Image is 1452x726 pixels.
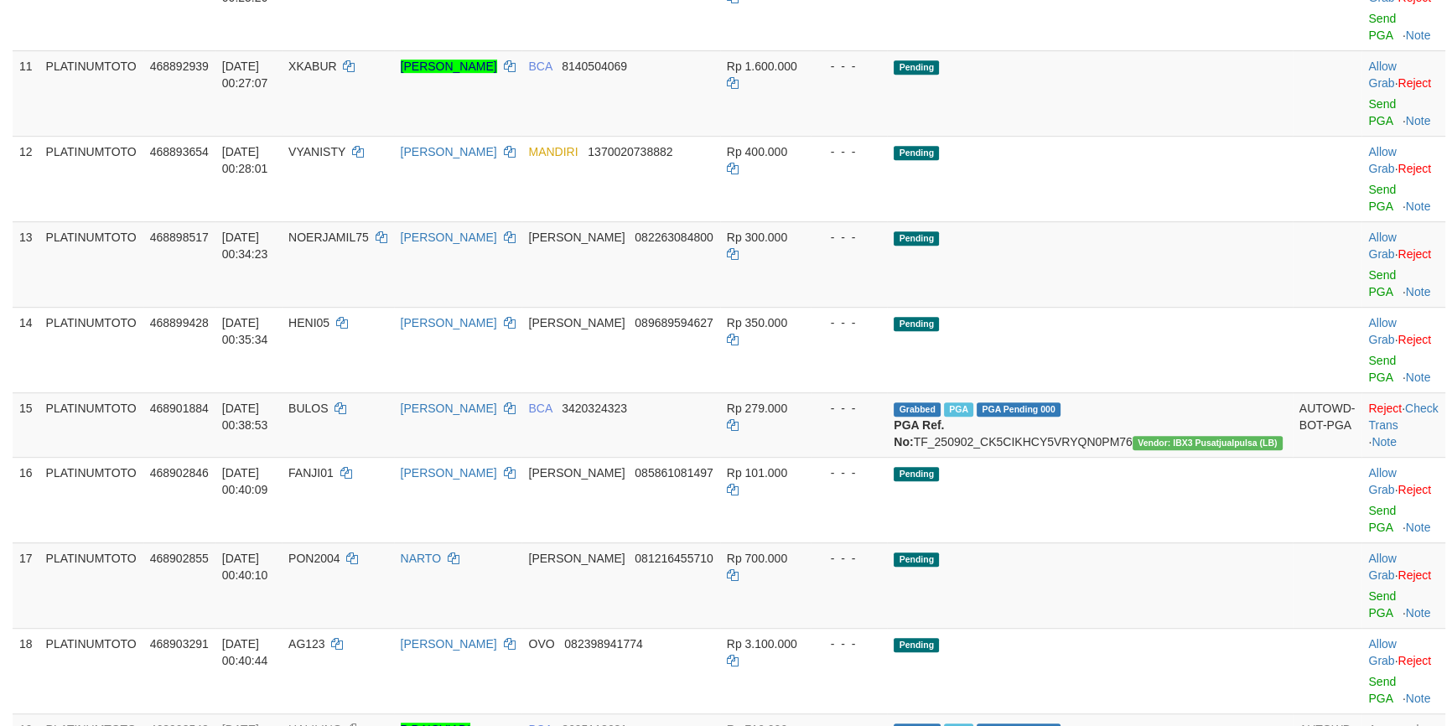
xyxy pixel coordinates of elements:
span: Copy 082398941774 to clipboard [564,637,642,651]
span: Copy 085861081497 to clipboard [635,466,713,480]
span: · [1368,231,1398,261]
span: BULOS [288,402,328,415]
span: · [1368,316,1398,346]
span: · [1368,466,1398,496]
a: Note [1372,435,1397,449]
span: [PERSON_NAME] [528,466,625,480]
a: Allow Grab [1368,231,1396,261]
a: [PERSON_NAME] [401,402,497,415]
td: TF_250902_CK5CIKHCY5VRYQN0PM76 [887,392,1292,457]
a: Send PGA [1368,589,1396,620]
span: [DATE] 00:38:53 [222,402,268,432]
a: Allow Grab [1368,60,1396,90]
a: Reject [1398,247,1431,261]
a: Send PGA [1368,675,1396,705]
span: Rp 300.000 [727,231,787,244]
td: AUTOWD-BOT-PGA [1293,392,1362,457]
a: Reject [1398,162,1431,175]
span: OVO [528,637,554,651]
a: Note [1406,521,1431,534]
a: [PERSON_NAME] [401,145,497,158]
span: Rp 700.000 [727,552,787,565]
span: FANJI01 [288,466,334,480]
span: MANDIRI [528,145,578,158]
a: Allow Grab [1368,637,1396,667]
td: 17 [13,542,39,628]
span: PON2004 [288,552,340,565]
span: Copy 081216455710 to clipboard [635,552,713,565]
a: Allow Grab [1368,316,1396,346]
span: Grabbed [894,402,941,417]
div: - - - [817,400,881,417]
a: Note [1406,371,1431,384]
a: Check Trans [1368,402,1438,432]
span: BCA [528,60,552,73]
span: Copy 1370020738882 to clipboard [588,145,672,158]
span: Rp 350.000 [727,316,787,329]
a: Reject [1398,483,1431,496]
td: 11 [13,50,39,136]
a: Send PGA [1368,97,1396,127]
span: Pending [894,467,939,481]
span: Rp 279.000 [727,402,787,415]
span: 468899428 [150,316,209,329]
div: - - - [817,464,881,481]
span: · [1368,637,1398,667]
td: PLATINUMTOTO [39,392,143,457]
a: Send PGA [1368,183,1396,213]
a: Note [1406,285,1431,298]
td: PLATINUMTOTO [39,136,143,221]
span: AG123 [288,637,325,651]
a: Send PGA [1368,504,1396,534]
td: 16 [13,457,39,542]
span: 468893654 [150,145,209,158]
a: Note [1406,606,1431,620]
span: Pending [894,317,939,331]
a: Note [1406,114,1431,127]
td: · [1361,307,1444,392]
td: · [1361,457,1444,542]
span: Copy 082263084800 to clipboard [635,231,713,244]
a: Reject [1368,402,1402,415]
div: - - - [817,143,881,160]
span: Pending [894,60,939,75]
a: Note [1406,29,1431,42]
td: 12 [13,136,39,221]
div: - - - [817,550,881,567]
a: Note [1406,200,1431,213]
span: [PERSON_NAME] [528,316,625,329]
span: Rp 101.000 [727,466,787,480]
span: Rp 1.600.000 [727,60,797,73]
span: 468901884 [150,402,209,415]
td: · [1361,136,1444,221]
a: Allow Grab [1368,552,1396,582]
div: - - - [817,58,881,75]
td: PLATINUMTOTO [39,542,143,628]
a: [PERSON_NAME] [401,466,497,480]
span: PGA Pending [977,402,1060,417]
span: 468902855 [150,552,209,565]
a: Send PGA [1368,354,1396,384]
span: · [1368,552,1398,582]
td: PLATINUMTOTO [39,307,143,392]
span: NOERJAMIL75 [288,231,369,244]
span: · [1368,145,1398,175]
span: Copy 089689594627 to clipboard [635,316,713,329]
a: [PERSON_NAME] [401,60,497,73]
td: PLATINUMTOTO [39,457,143,542]
span: 468898517 [150,231,209,244]
a: Send PGA [1368,12,1396,42]
span: XKABUR [288,60,337,73]
a: [PERSON_NAME] [401,316,497,329]
span: [DATE] 00:34:23 [222,231,268,261]
a: Reject [1398,568,1431,582]
span: · [1368,60,1398,90]
span: Pending [894,552,939,567]
span: HENI05 [288,316,329,329]
div: - - - [817,229,881,246]
td: 18 [13,628,39,713]
a: [PERSON_NAME] [401,231,497,244]
span: Rp 400.000 [727,145,787,158]
td: 13 [13,221,39,307]
span: Vendor URL: https://dashboard.q2checkout.com/secure [1133,436,1283,450]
